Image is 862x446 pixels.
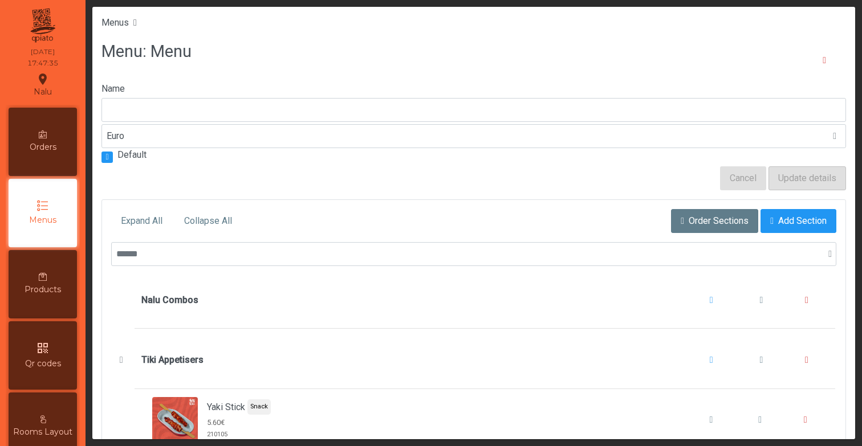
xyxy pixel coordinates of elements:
[25,284,61,296] span: Products
[207,400,245,414] span: Yaki Stick
[111,209,172,233] button: Expand All
[250,402,268,412] span: Snack
[31,47,55,57] div: [DATE]
[141,293,198,307] b: Nalu Combos
[112,272,835,329] div: Nalu Combos
[207,417,225,428] span: 5.60€
[778,214,827,228] span: Add Section
[174,209,242,233] button: Collapse All
[101,17,129,28] a: Menus
[27,58,58,68] div: 17:47:35
[36,341,50,355] i: qr_code
[117,150,147,159] label: Default
[30,141,56,153] span: Orders
[36,72,50,86] i: location_on
[761,209,836,233] button: Add Section
[34,71,52,99] div: Nalu
[207,430,271,440] span: 210105
[152,397,198,443] img: undefined
[671,209,758,233] button: Order Sections
[29,6,56,46] img: qpiato
[141,353,204,367] b: Tiki Appetisers
[13,426,72,438] span: Rooms Layout
[25,358,61,370] span: Qr codes
[689,214,749,228] span: Order Sections
[112,332,835,389] div: Tiki Appetisers
[101,82,846,96] label: Name
[29,214,56,226] span: Menus
[184,214,232,228] span: Collapse All
[121,214,162,228] span: Expand All
[102,125,824,148] span: Euro
[101,40,192,63] h3: Menu: Menu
